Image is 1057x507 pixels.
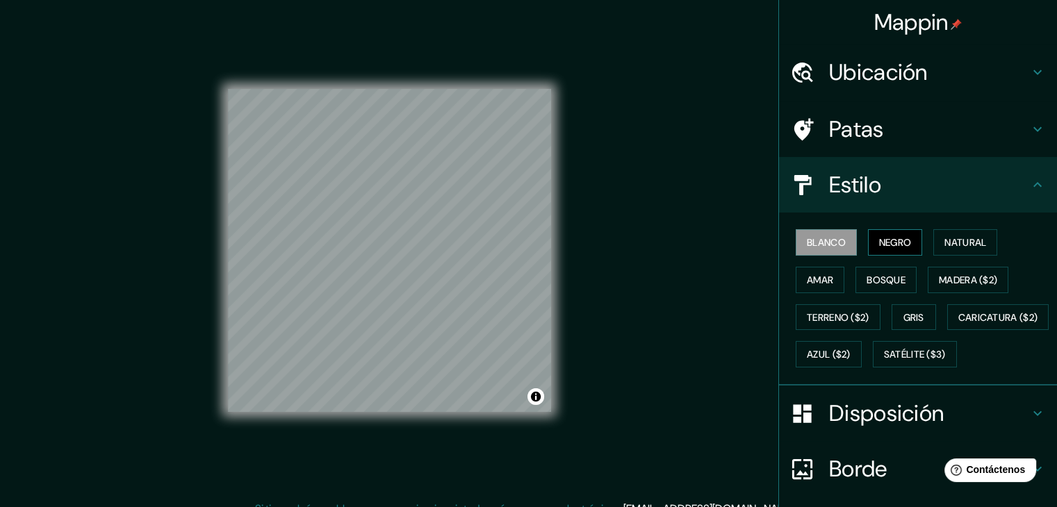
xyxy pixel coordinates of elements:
[829,454,887,483] font: Borde
[807,311,869,324] font: Terreno ($2)
[829,58,928,87] font: Ubicación
[779,157,1057,213] div: Estilo
[873,341,957,367] button: Satélite ($3)
[807,236,846,249] font: Blanco
[228,89,551,412] canvas: Mapa
[779,441,1057,497] div: Borde
[947,304,1049,331] button: Caricatura ($2)
[928,267,1008,293] button: Madera ($2)
[879,236,912,249] font: Negro
[796,229,857,256] button: Blanco
[829,399,944,428] font: Disposición
[933,229,997,256] button: Natural
[527,388,544,405] button: Activar o desactivar atribución
[867,274,906,286] font: Bosque
[779,101,1057,157] div: Patas
[807,349,851,361] font: Azul ($2)
[958,311,1038,324] font: Caricatura ($2)
[884,349,946,361] font: Satélite ($3)
[892,304,936,331] button: Gris
[939,274,997,286] font: Madera ($2)
[951,19,962,30] img: pin-icon.png
[779,44,1057,100] div: Ubicación
[933,453,1042,492] iframe: Lanzador de widgets de ayuda
[944,236,986,249] font: Natural
[829,170,881,199] font: Estilo
[855,267,917,293] button: Bosque
[796,341,862,367] button: Azul ($2)
[903,311,924,324] font: Gris
[807,274,833,286] font: Amar
[796,304,880,331] button: Terreno ($2)
[868,229,923,256] button: Negro
[779,385,1057,441] div: Disposición
[874,8,949,37] font: Mappin
[796,267,844,293] button: Amar
[829,115,884,144] font: Patas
